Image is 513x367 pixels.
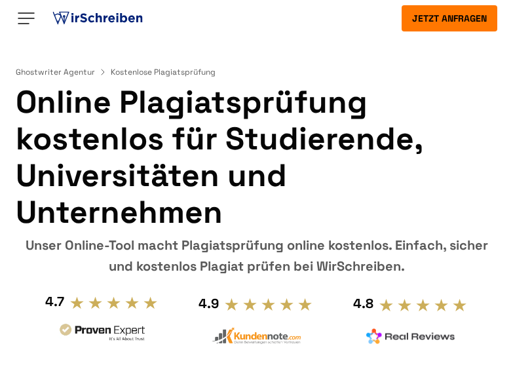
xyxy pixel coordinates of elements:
[16,235,497,277] div: Unser Online-Tool macht Plagiatsprüfung online kostenlos. Einfach, sicher und kostenlos Plagiat p...
[58,322,147,346] img: provenexpert
[50,9,145,28] img: logo ghostwriter-österreich
[16,67,108,77] a: Ghostwriter Agentur
[69,296,159,310] img: stars
[16,84,497,231] h1: Online Plagiatsprüfung kostenlos für Studierende, Universitäten und Unternehmen
[353,293,373,314] div: 4.8
[111,67,216,77] span: Kostenlose Plagiatsprüfung
[199,293,219,314] div: 4.9
[212,327,301,345] img: kundennote
[402,5,497,31] button: Jetzt anfragen
[379,298,468,312] img: stars
[45,291,64,312] div: 4.7
[16,8,37,29] img: Menu open
[366,328,455,344] img: realreviews
[224,297,313,311] img: stars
